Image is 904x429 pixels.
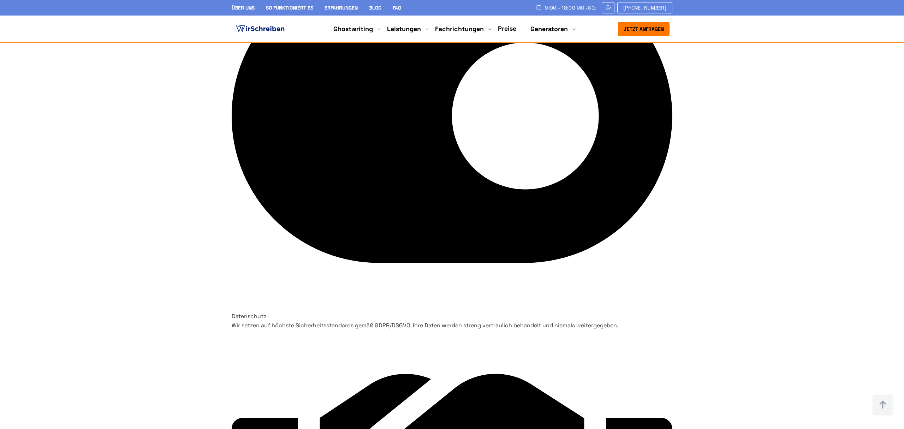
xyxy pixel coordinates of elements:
[530,25,568,33] a: Generatoren
[872,394,893,416] img: button top
[232,312,672,321] h3: Datenschutz
[234,24,286,34] img: logo ghostwriter-österreich
[232,5,255,11] a: Über uns
[232,321,672,330] p: Wir setzen auf höchste Sicherheitsstandards gemäß GDPR/DSGVO. Ihre Daten werden streng vertraulic...
[536,5,542,10] img: Schedule
[266,5,313,11] a: So funktioniert es
[325,5,358,11] a: Erfahrungen
[393,5,401,11] a: FAQ
[545,5,596,11] span: 9:00 - 18:00 Mo.-So.
[333,25,373,33] a: Ghostwriting
[387,25,421,33] a: Leistungen
[369,5,381,11] a: Blog
[618,22,670,36] button: Jetzt anfragen
[605,5,611,11] img: Email
[623,5,666,11] span: [PHONE_NUMBER]
[435,25,484,33] a: Fachrichtungen
[498,24,516,32] a: Preise
[617,2,672,13] a: [PHONE_NUMBER]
